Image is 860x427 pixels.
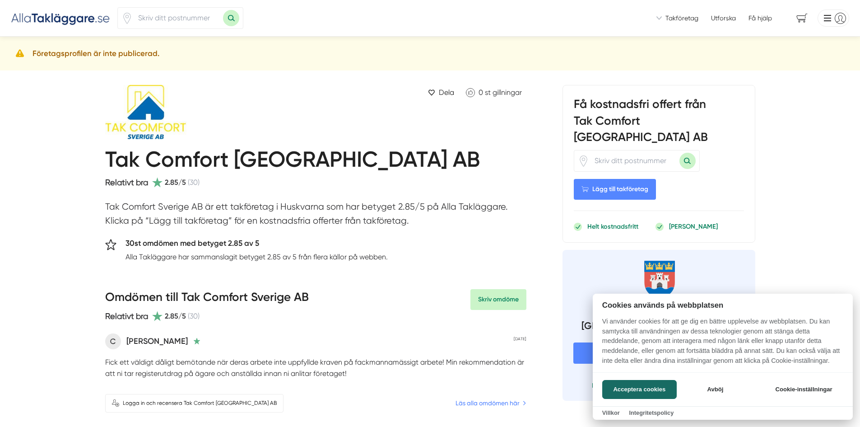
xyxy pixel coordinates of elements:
button: Acceptera cookies [602,380,677,399]
h2: Cookies används på webbplatsen [593,301,853,310]
button: Cookie-inställningar [764,380,843,399]
a: Integritetspolicy [629,409,674,416]
a: Villkor [602,409,620,416]
p: Vi använder cookies för att ge dig en bättre upplevelse av webbplatsen. Du kan samtycka till anvä... [593,317,853,372]
button: Avböj [679,380,751,399]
